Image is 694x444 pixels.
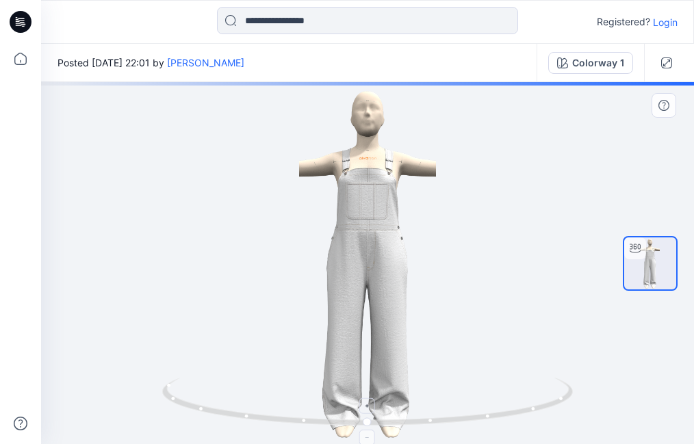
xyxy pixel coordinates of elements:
img: turntable-15-07-2025-19:01:47 [624,237,676,289]
p: Login [653,15,678,29]
span: Posted [DATE] 22:01 by [57,55,244,70]
a: [PERSON_NAME] [167,57,244,68]
p: Registered? [597,14,650,30]
button: Colorway 1 [548,52,633,74]
div: Colorway 1 [572,55,624,70]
